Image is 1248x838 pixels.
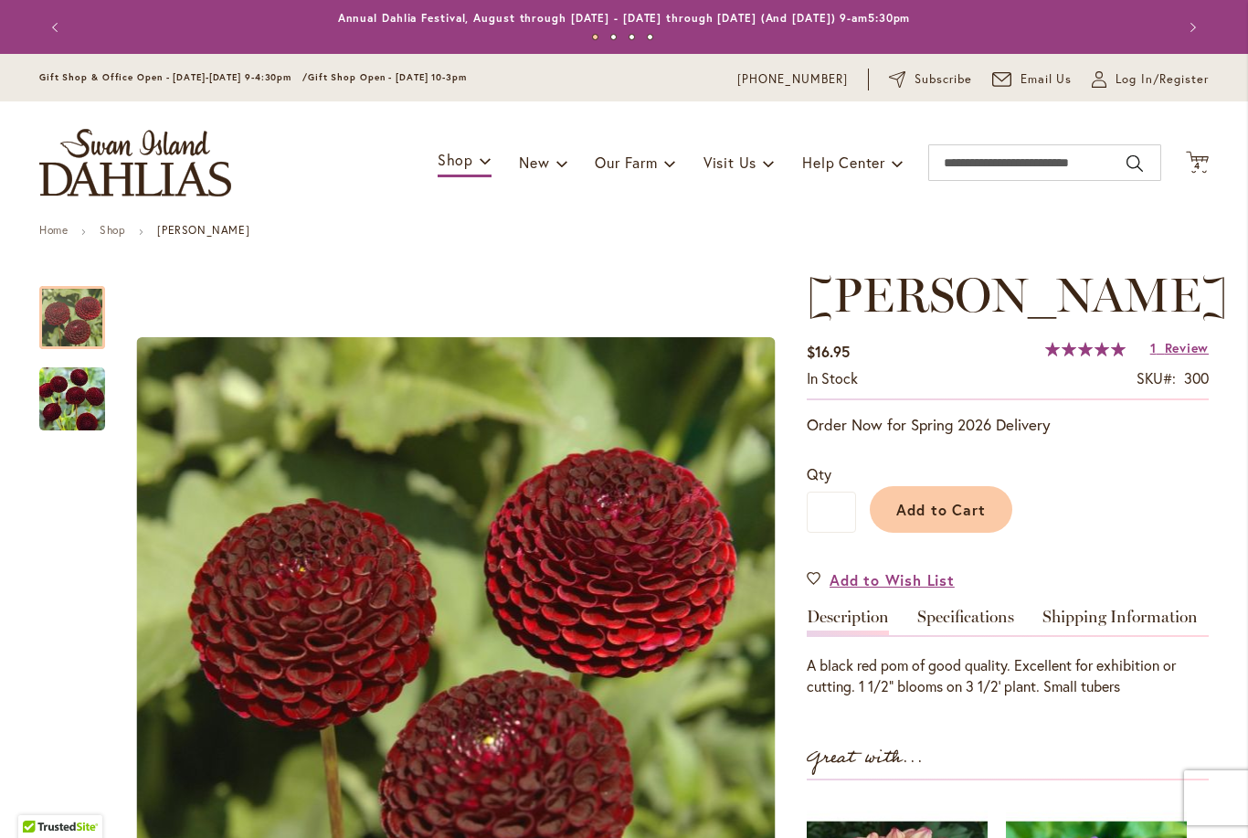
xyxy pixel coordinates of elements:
a: Annual Dahlia Festival, August through [DATE] - [DATE] through [DATE] (And [DATE]) 9-am5:30pm [338,11,911,25]
span: Gift Shop Open - [DATE] 10-3pm [308,71,467,83]
a: Home [39,223,68,237]
button: Next [1172,9,1209,46]
p: Order Now for Spring 2026 Delivery [807,414,1209,436]
a: Email Us [992,70,1073,89]
div: CROSSFIELD EBONY [39,349,105,430]
button: 4 of 4 [647,34,653,40]
span: Log In/Register [1116,70,1209,89]
a: Shipping Information [1042,609,1198,635]
span: In stock [807,368,858,387]
strong: Great with... [807,743,924,773]
div: Detailed Product Info [807,609,1209,697]
img: CROSSFIELD EBONY [39,366,105,432]
span: Review [1165,339,1209,356]
span: Visit Us [703,153,756,172]
button: 2 of 4 [610,34,617,40]
a: 1 Review [1150,339,1209,356]
iframe: Launch Accessibility Center [14,773,65,824]
a: Shop [100,223,125,237]
span: Qty [807,464,831,483]
span: Subscribe [915,70,972,89]
button: Previous [39,9,76,46]
span: 1 [1150,339,1157,356]
div: Availability [807,368,858,389]
div: A black red pom of good quality. Excellent for exhibition or cutting. 1 1/2" blooms on 3 1/2' pla... [807,655,1209,697]
span: [PERSON_NAME] [807,266,1228,324]
a: store logo [39,129,231,196]
button: 1 of 4 [592,34,598,40]
span: New [519,153,549,172]
span: Email Us [1021,70,1073,89]
button: 3 of 4 [629,34,635,40]
strong: [PERSON_NAME] [157,223,249,237]
div: CROSSFIELD EBONY [39,268,123,349]
a: Specifications [917,609,1014,635]
span: Our Farm [595,153,657,172]
span: $16.95 [807,342,850,361]
a: Add to Wish List [807,569,955,590]
span: Add to Cart [896,500,987,519]
span: Add to Wish List [830,569,955,590]
span: Gift Shop & Office Open - [DATE]-[DATE] 9-4:30pm / [39,71,308,83]
button: Add to Cart [870,486,1012,533]
a: Description [807,609,889,635]
span: Shop [438,150,473,169]
div: 300 [1184,368,1209,389]
span: 4 [1194,160,1200,172]
a: Subscribe [889,70,972,89]
a: [PHONE_NUMBER] [737,70,848,89]
span: Help Center [802,153,885,172]
div: 100% [1045,342,1126,356]
a: Log In/Register [1092,70,1209,89]
button: 4 [1186,151,1209,175]
strong: SKU [1137,368,1176,387]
